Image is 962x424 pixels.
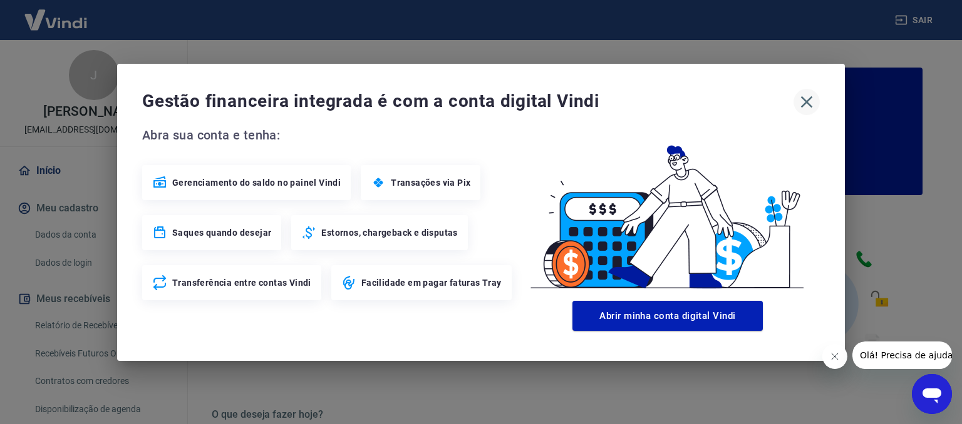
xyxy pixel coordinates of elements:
[515,125,820,296] img: Good Billing
[172,176,341,189] span: Gerenciamento do saldo no painel Vindi
[822,344,847,369] iframe: Fechar mensagem
[852,341,952,369] iframe: Mensagem da empresa
[142,125,515,145] span: Abra sua conta e tenha:
[391,176,470,189] span: Transações via Pix
[912,374,952,414] iframe: Botão para abrir a janela de mensagens
[172,276,311,289] span: Transferência entre contas Vindi
[361,276,502,289] span: Facilidade em pagar faturas Tray
[172,226,271,239] span: Saques quando desejar
[321,226,457,239] span: Estornos, chargeback e disputas
[572,301,763,331] button: Abrir minha conta digital Vindi
[142,89,794,114] span: Gestão financeira integrada é com a conta digital Vindi
[8,9,105,19] span: Olá! Precisa de ajuda?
